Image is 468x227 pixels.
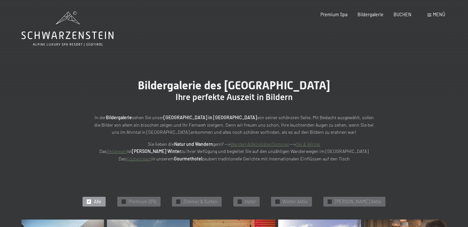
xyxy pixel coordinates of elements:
span: ✓ [122,200,125,204]
a: Wandern&AktivitätenSommer [230,141,289,147]
span: Premium SPA [129,198,156,205]
span: Menü [433,12,445,17]
strong: [PERSON_NAME] Winter [132,148,181,154]
span: Alle [94,198,101,205]
a: BUCHEN [394,12,411,17]
a: Küchenteam [126,156,151,161]
a: Aktivteam [107,148,127,154]
a: Premium Spa [320,12,347,17]
span: ✓ [276,200,279,204]
strong: [GEOGRAPHIC_DATA] in [GEOGRAPHIC_DATA] [163,115,257,120]
span: Zimmer & Suiten [183,198,217,205]
span: Ihre perfekte Auszeit in Bildern [175,92,292,102]
span: [PERSON_NAME] Aktiv [335,198,381,205]
p: Sie lieben die gern? --> ---> Das ist zu Ihrer Verfügung und begleitet Sie auf den unzähligen Wan... [91,141,377,163]
span: Hotel [245,198,255,205]
a: Ski & Winter [296,141,320,147]
strong: Gourmethotel [174,156,202,161]
span: ✓ [88,200,90,204]
a: Bildergalerie [357,12,383,17]
p: In der sehen Sie unser von seiner schönsten Seite. Mit Bedacht ausgewählt, sollen die Bilder von ... [91,114,377,136]
strong: Natur und Wandern [174,141,213,147]
span: ✓ [238,200,241,204]
span: Bildergalerie des [GEOGRAPHIC_DATA] [138,79,330,92]
strong: Bildergalerie [106,115,132,120]
span: ✓ [328,200,331,204]
span: Winter Aktiv [282,198,307,205]
span: ✓ [177,200,180,204]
